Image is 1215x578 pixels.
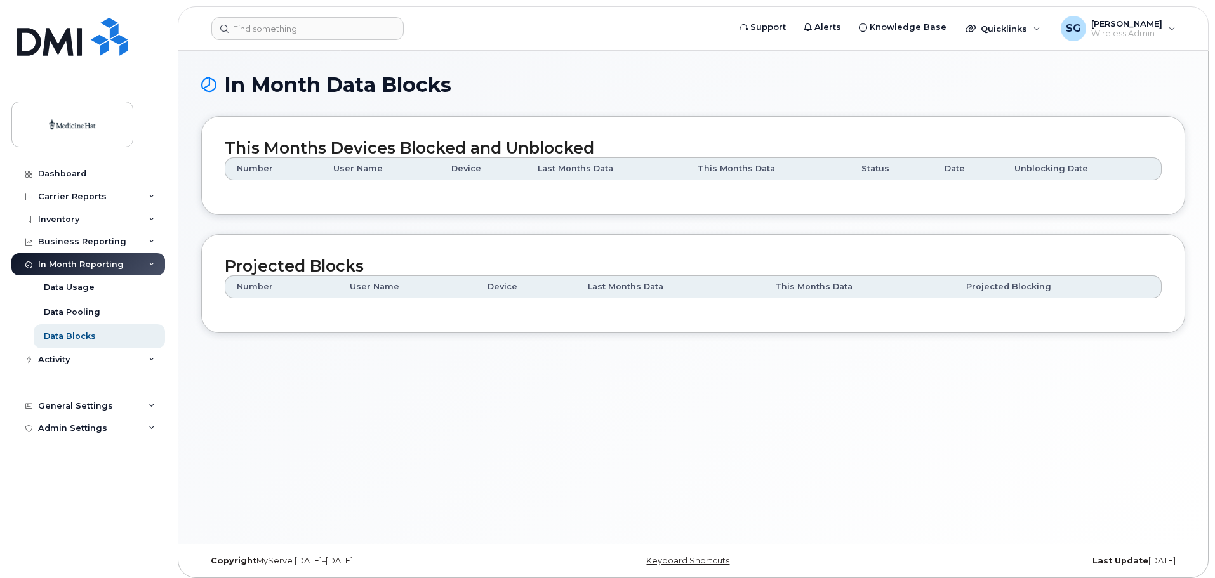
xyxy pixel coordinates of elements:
[225,275,338,298] th: Number
[201,74,1185,96] h1: In Month Data Blocks
[526,157,687,180] th: Last Months Data
[933,157,1004,180] th: Date
[850,157,933,180] th: Status
[857,556,1185,566] div: [DATE]
[440,157,526,180] th: Device
[686,157,850,180] th: This Months Data
[225,157,322,180] th: Number
[201,556,529,566] div: MyServe [DATE]–[DATE]
[322,157,440,180] th: User Name
[338,275,476,298] th: User Name
[225,258,1162,275] h2: Projected Blocks
[955,275,1162,298] th: Projected Blocking
[225,140,1162,157] h2: This Months Devices Blocked and Unblocked
[576,275,764,298] th: Last Months Data
[211,556,256,565] strong: Copyright
[646,556,729,565] a: Keyboard Shortcuts
[1092,556,1148,565] strong: Last Update
[476,275,576,298] th: Device
[764,275,955,298] th: This Months Data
